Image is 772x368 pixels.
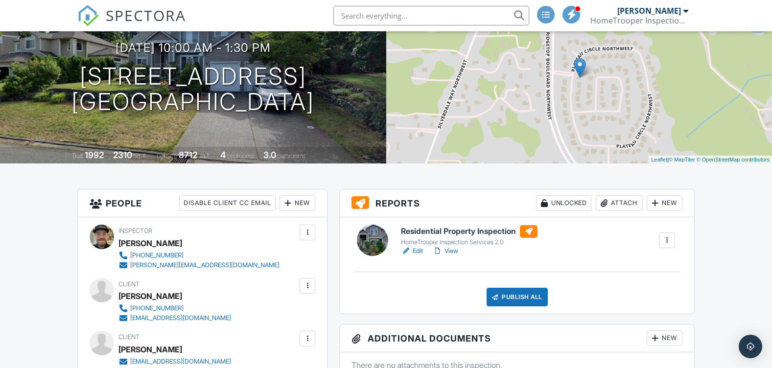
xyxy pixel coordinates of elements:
[669,157,695,162] a: © MapTiler
[113,150,132,160] div: 2310
[401,246,423,256] a: Edit
[130,304,184,312] div: [PHONE_NUMBER]
[77,13,186,34] a: SPECTORA
[118,260,280,270] a: [PERSON_NAME][EMAIL_ADDRESS][DOMAIN_NAME]
[179,195,276,211] div: Disable Client CC Email
[118,236,182,251] div: [PERSON_NAME]
[697,157,770,162] a: © OpenStreetMap contributors
[263,150,276,160] div: 3.0
[85,150,104,160] div: 1992
[157,152,177,160] span: Lot Size
[130,358,231,366] div: [EMAIL_ADDRESS][DOMAIN_NAME]
[118,303,231,313] a: [PHONE_NUMBER]
[118,289,182,303] div: [PERSON_NAME]
[590,16,688,25] div: HomeTrooper Inspection Services
[649,156,772,164] div: |
[118,357,231,367] a: [EMAIL_ADDRESS][DOMAIN_NAME]
[118,251,280,260] a: [PHONE_NUMBER]
[134,152,147,160] span: sq. ft.
[71,64,314,115] h1: [STREET_ADDRESS] [GEOGRAPHIC_DATA]
[227,152,254,160] span: bedrooms
[739,335,762,358] div: Open Intercom Messenger
[118,313,231,323] a: [EMAIL_ADDRESS][DOMAIN_NAME]
[78,189,328,217] h3: People
[617,6,681,16] div: [PERSON_NAME]
[333,6,529,25] input: Search everything...
[106,5,186,25] span: SPECTORA
[647,330,682,346] div: New
[536,195,592,211] div: Unlocked
[118,333,140,341] span: Client
[72,152,83,160] span: Built
[401,225,538,238] h6: Residential Property Inspection
[280,195,315,211] div: New
[433,246,458,256] a: View
[199,152,211,160] span: sq.ft.
[130,261,280,269] div: [PERSON_NAME][EMAIL_ADDRESS][DOMAIN_NAME]
[118,280,140,288] span: Client
[401,238,538,246] div: HomeTrooper Inspection Services 2.0
[130,252,184,259] div: [PHONE_NUMBER]
[647,195,682,211] div: New
[487,288,548,306] div: Publish All
[77,5,99,26] img: The Best Home Inspection Software - Spectora
[179,150,197,160] div: 8712
[118,227,152,234] span: Inspector
[220,150,226,160] div: 4
[278,152,305,160] span: bathrooms
[596,195,643,211] div: Attach
[401,225,538,247] a: Residential Property Inspection HomeTrooper Inspection Services 2.0
[340,324,694,352] h3: Additional Documents
[651,157,667,162] a: Leaflet
[340,189,694,217] h3: Reports
[118,342,182,357] div: [PERSON_NAME]
[116,41,271,54] h3: [DATE] 10:00 am - 1:30 pm
[130,314,231,322] div: [EMAIL_ADDRESS][DOMAIN_NAME]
